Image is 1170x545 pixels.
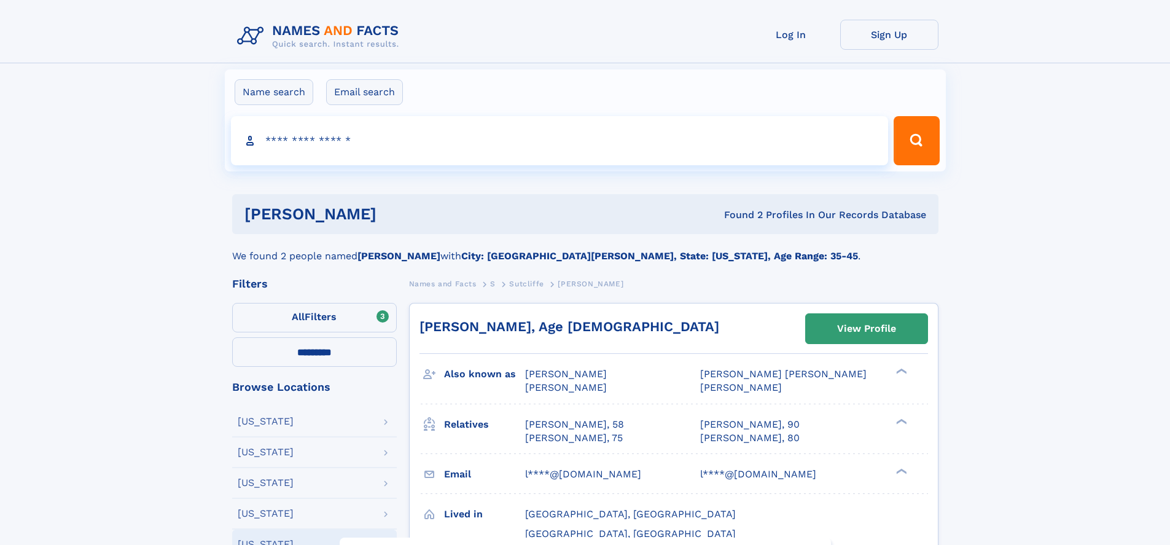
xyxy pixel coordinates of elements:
[238,509,294,519] div: [US_STATE]
[525,431,623,445] a: [PERSON_NAME], 75
[893,417,908,425] div: ❯
[235,79,313,105] label: Name search
[509,276,544,291] a: Sutcliffe
[490,280,496,288] span: S
[700,431,800,445] a: [PERSON_NAME], 80
[232,20,409,53] img: Logo Names and Facts
[806,314,927,343] a: View Profile
[409,276,477,291] a: Names and Facts
[231,116,889,165] input: search input
[238,447,294,457] div: [US_STATE]
[525,528,736,539] span: [GEOGRAPHIC_DATA], [GEOGRAPHIC_DATA]
[238,417,294,426] div: [US_STATE]
[893,467,908,475] div: ❯
[742,20,840,50] a: Log In
[840,20,938,50] a: Sign Up
[326,79,403,105] label: Email search
[550,208,926,222] div: Found 2 Profiles In Our Records Database
[700,368,867,380] span: [PERSON_NAME] [PERSON_NAME]
[238,478,294,488] div: [US_STATE]
[419,319,719,334] a: [PERSON_NAME], Age [DEMOGRAPHIC_DATA]
[509,280,544,288] span: Sutcliffe
[444,504,525,525] h3: Lived in
[837,315,896,343] div: View Profile
[490,276,496,291] a: S
[461,250,858,262] b: City: [GEOGRAPHIC_DATA][PERSON_NAME], State: [US_STATE], Age Range: 35-45
[232,382,397,393] div: Browse Locations
[894,116,939,165] button: Search Button
[525,418,624,431] a: [PERSON_NAME], 58
[244,206,550,222] h1: [PERSON_NAME]
[525,382,607,393] span: [PERSON_NAME]
[232,303,397,332] label: Filters
[232,234,938,264] div: We found 2 people named with .
[700,382,782,393] span: [PERSON_NAME]
[893,367,908,375] div: ❯
[700,418,800,431] a: [PERSON_NAME], 90
[525,508,736,520] span: [GEOGRAPHIC_DATA], [GEOGRAPHIC_DATA]
[525,368,607,380] span: [PERSON_NAME]
[444,414,525,435] h3: Relatives
[444,464,525,485] h3: Email
[558,280,623,288] span: [PERSON_NAME]
[444,364,525,385] h3: Also known as
[292,311,305,323] span: All
[232,278,397,289] div: Filters
[357,250,440,262] b: [PERSON_NAME]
